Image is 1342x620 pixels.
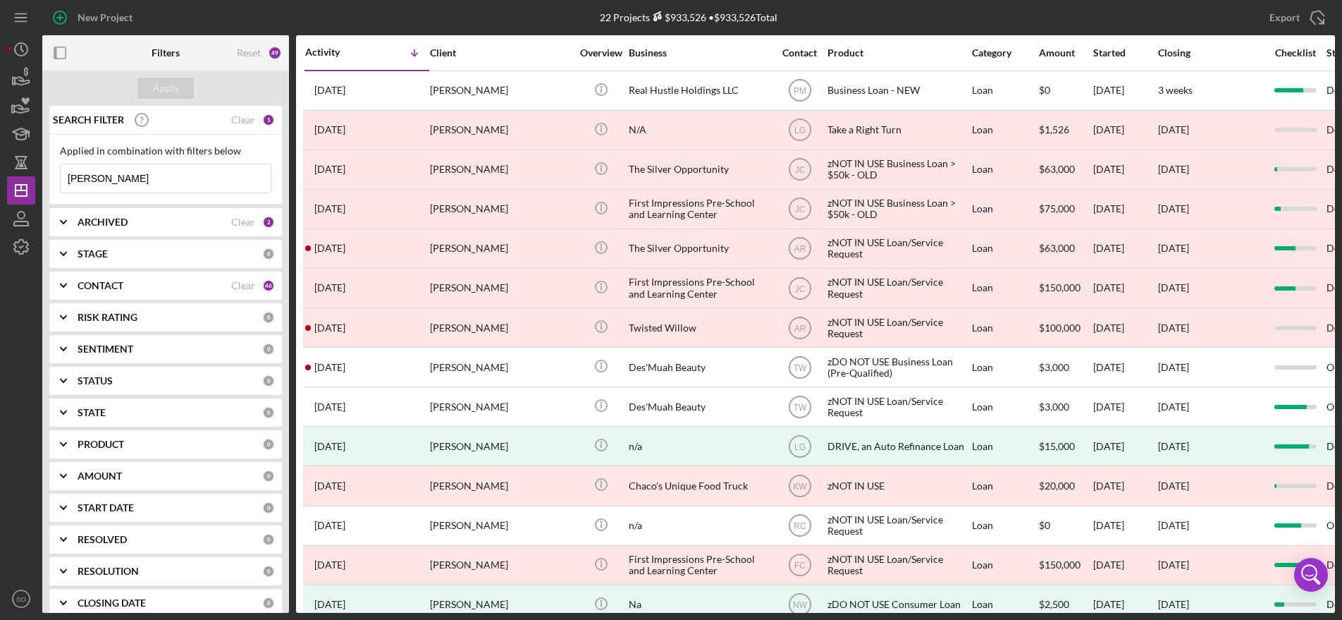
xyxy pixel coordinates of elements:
span: $3,000 [1039,401,1069,413]
b: PRODUCT [78,439,124,450]
div: [DATE] [1158,441,1189,452]
div: Loan [972,269,1038,307]
button: Apply [137,78,194,99]
div: [DATE] [1158,599,1189,610]
time: [DATE] [1158,123,1189,135]
div: [DATE] [1093,269,1157,307]
div: 46 [262,279,275,292]
time: 3 weeks [1158,84,1193,96]
div: [PERSON_NAME] [430,190,571,228]
div: [DATE] [1093,507,1157,545]
time: 2023-10-04 13:29 [314,243,345,254]
div: n/a [629,427,770,465]
div: Category [972,47,1038,59]
div: Twisted Willow [629,309,770,346]
div: 49 [268,46,282,60]
div: Loan [972,427,1038,465]
b: RESOLVED [78,534,127,545]
div: [DATE] [1093,230,1157,267]
b: SENTIMENT [78,344,133,355]
div: [PERSON_NAME] [430,309,571,346]
div: [DATE] [1093,190,1157,228]
div: 0 [262,375,275,387]
div: Loan [972,388,1038,425]
time: 2025-01-30 03:11 [314,124,345,135]
div: Apply [153,78,179,99]
div: $63,000 [1039,151,1092,188]
div: [PERSON_NAME] [430,547,571,584]
time: 2022-05-31 19:23 [314,599,345,610]
b: ARCHIVED [78,217,128,228]
div: [DATE] [1093,348,1157,386]
div: [PERSON_NAME] [430,72,571,109]
text: AR [794,323,806,333]
time: 2023-05-03 14:43 [314,441,345,452]
button: Export [1255,4,1335,32]
div: $100,000 [1039,309,1092,346]
div: Contact [773,47,826,59]
text: TW [793,363,806,372]
div: N/A [629,111,770,149]
div: [PERSON_NAME] [430,427,571,465]
text: JC [794,205,805,214]
button: New Project [42,4,147,32]
div: 2 [262,216,275,229]
text: LG [794,126,805,135]
time: [DATE] [1158,519,1189,531]
div: 0 [262,311,275,324]
div: $150,000 [1039,547,1092,584]
b: SEARCH FILTER [53,114,124,126]
div: 0 [262,248,275,260]
time: 2022-06-29 17:43 [314,559,345,571]
div: DRIVE, an Auto Refinance Loan [827,427,968,465]
div: New Project [78,4,133,32]
div: [DATE] [1093,309,1157,346]
b: STATE [78,407,106,418]
div: Take a Right Turn [827,111,968,149]
div: zNOT IN USE [827,467,968,504]
b: AMOUNT [78,470,122,482]
b: STAGE [78,248,108,260]
div: zNOT IN USE Loan/Service Request [827,388,968,425]
div: zNOT IN USE Loan/Service Request [827,547,968,584]
text: JC [794,284,805,293]
div: Loan [972,507,1038,545]
time: 2025-08-14 17:35 [314,85,345,96]
div: 0 [262,597,275,609]
div: [DATE] [1093,151,1157,188]
div: [PERSON_NAME] [430,388,571,425]
div: Clear [231,114,255,126]
div: Loan [972,309,1038,346]
div: Clear [231,217,255,228]
time: [DATE] [1158,480,1189,492]
time: [DATE] [1158,361,1189,373]
div: Client [430,47,571,59]
div: $63,000 [1039,230,1092,267]
div: zNOT IN USE Loan/Service Request [827,507,968,545]
div: [DATE] [1093,467,1157,504]
b: CONTACT [78,280,123,291]
div: First Impressions Pre-School and Learning Center [629,269,770,307]
span: $0 [1039,519,1050,531]
div: Des'Muah Beauty [629,348,770,386]
div: $933,526 [650,11,706,23]
div: zDO NOT USE Business Loan (Pre-Qualified) [827,348,968,386]
div: Activity [305,47,367,58]
text: SO [16,595,26,603]
div: zNOT IN USE Loan/Service Request [827,309,968,346]
b: STATUS [78,375,113,387]
div: [PERSON_NAME] [430,467,571,504]
div: $150,000 [1039,269,1092,307]
div: n/a [629,507,770,545]
div: [DATE] [1093,72,1157,109]
div: Clear [231,280,255,291]
div: Closing [1158,47,1264,59]
div: Product [827,47,968,59]
div: The Silver Opportunity [629,151,770,188]
div: 0 [262,406,275,419]
time: 2023-05-31 19:42 [314,322,345,334]
div: Loan [972,547,1038,584]
div: 0 [262,565,275,578]
div: Loan [972,72,1038,109]
div: $20,000 [1039,467,1092,504]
